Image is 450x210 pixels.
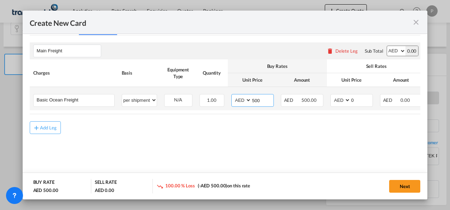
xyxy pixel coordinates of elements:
[327,73,376,87] th: Unit Price
[330,63,422,69] div: Sell Rates
[33,70,115,76] div: Charges
[165,183,195,188] span: 100.00 % Loss
[156,183,163,190] md-icon: icon-trending-down
[252,94,273,105] input: 500
[33,179,54,187] div: BUY RATE
[405,46,419,56] div: 0.00
[30,121,61,134] button: Add Leg
[335,48,358,54] div: Delete Leg
[122,70,157,76] div: Basis
[228,73,277,87] th: Unit Price
[376,73,426,87] th: Amount
[95,179,117,187] div: SELL RATE
[34,94,114,105] md-input-container: Basic Ocean Freight
[284,97,301,103] span: AED
[412,18,420,27] md-icon: icon-close fg-AAA8AD m-0 pointer
[327,47,334,54] md-icon: icon-delete
[389,180,420,193] button: Next
[351,94,373,105] input: 0
[383,97,400,103] span: AED
[33,124,40,131] md-icon: icon-plus md-link-fg s20
[400,97,410,103] span: 0.00
[30,18,412,27] div: Create New Card
[164,66,192,79] div: Equipment Type
[37,94,114,105] input: Charge Name
[365,48,383,54] div: Sub Total
[231,63,323,69] div: Buy Rates
[207,97,217,103] span: 1.00
[95,187,114,193] div: AED 0.00
[37,46,101,56] input: Leg Name
[327,48,358,54] button: Delete Leg
[301,97,316,103] span: 500.00
[165,94,192,105] div: N/A
[23,11,428,200] md-dialog: Create New CardPort ...
[40,126,57,130] div: Add Leg
[33,187,58,193] div: AED 500.00
[277,73,327,87] th: Amount
[156,182,250,190] div: on this rate
[198,183,227,188] span: (-AED 500.00)
[200,70,224,76] div: Quantity
[122,94,157,106] select: per shipment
